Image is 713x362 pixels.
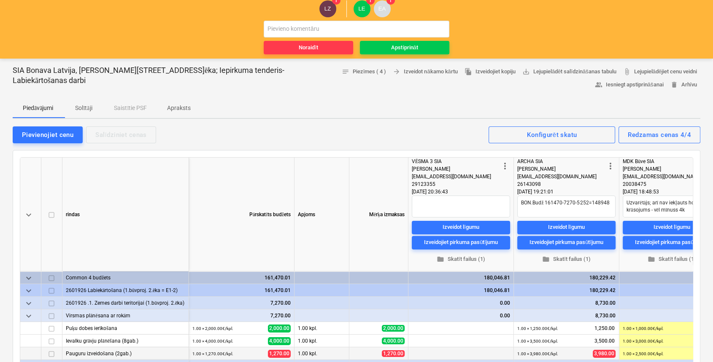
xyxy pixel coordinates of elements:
a: Lejupielādējiet cenu veidni [620,65,700,78]
button: Apstiprināt [360,41,449,54]
span: Skatīt failus (1) [521,255,612,264]
div: Redzamas cenas 4/4 [628,129,691,140]
div: 1.00 kpl. [294,347,349,360]
div: 26143098 [517,180,605,188]
div: Lauris Zaharāns [319,0,336,17]
small: 1.00 × 3,980.00€ / kpl. [517,351,558,356]
button: Redzamas cenas 4/4 [618,126,700,143]
span: attach_file [623,68,631,75]
span: Skatīt failus (1) [415,255,507,264]
p: Piedāvājumi [23,104,53,113]
div: 7,270.00 [192,309,291,322]
span: keyboard_arrow_down [24,298,34,308]
small: 1.00 × 2,000.00€ / kpl. [192,326,233,331]
button: Iesniegt apstiprināšanai [591,78,667,91]
span: EA [378,5,386,12]
small: 1.00 × 1,270.00€ / kpl. [192,351,233,356]
small: 1.00 × 2,500.00€ / kpl. [623,351,664,356]
div: 180,046.81 [412,271,510,284]
span: Lejupielādēt salīdzināšanas tabulu [522,67,616,77]
div: 8,730.00 [517,297,616,309]
div: 1.00 kpl. [294,335,349,347]
span: LE [358,5,365,12]
div: 180,046.81 [412,284,510,297]
span: 3,980.00 [593,350,616,358]
p: Solītāji [73,104,94,113]
button: Izveidojiet kopiju [461,65,519,78]
div: MDK Būve SIA [623,158,711,165]
button: Izveidojiet pirkuma pasūtījumu [412,236,510,249]
div: rindas [62,158,189,271]
span: Izveidot nākamo kārtu [393,67,457,77]
span: Izveidojiet kopiju [465,67,516,77]
div: 0.00 [412,309,510,322]
span: more_vert [500,161,510,171]
span: file_copy [465,68,472,75]
div: 2601926 Labiekārtošana (1.būvproj. 2.ēka = E1-2) [66,284,185,296]
small: 1.00 × 1,250.00€ / kpl. [517,326,558,331]
span: keyboard_arrow_down [24,286,34,296]
div: Virsmas plānēsana ar rokām [66,309,185,322]
span: delete [670,81,678,88]
button: Pievienojiet cenu [13,126,83,143]
div: 180,229.42 [517,271,616,284]
span: 4,000.00 [268,337,291,345]
span: folder [542,256,550,263]
small: 1.00 × 4,000.00€ / kpl. [192,339,233,343]
div: Pauguru izveidošana (2gab.) [66,347,185,359]
span: notes [342,68,349,75]
span: folder [437,256,444,263]
div: Pievienojiet cenu [22,129,73,140]
span: Iesniegt apstiprināšanai [595,80,664,90]
div: [PERSON_NAME] [517,165,605,173]
p: SIA Bonava Latvija, [PERSON_NAME][STREET_ADDRESS]ēka; Iepirkuma tenderis- Labiekārtošanas darbi [13,65,304,86]
div: 7,270.00 [192,297,291,309]
span: LZ [324,5,331,12]
span: arrow_forward [393,68,400,75]
div: [DATE] 19:21:01 [517,188,616,196]
span: [EMAIL_ADDRESS][DOMAIN_NAME] [412,174,491,180]
button: Skatīt failus (1) [517,253,616,266]
div: Izveidot līgumu [548,223,585,233]
div: 180,229.42 [517,284,616,297]
button: Noraidīt [264,41,353,54]
small: 1.00 × 1,000.00€ / kpl. [623,326,664,331]
div: 1.00 kpl. [294,322,349,335]
span: [EMAIL_ADDRESS][DOMAIN_NAME] [517,174,597,180]
div: Noraidīt [299,43,318,53]
span: people_alt [595,81,602,88]
div: [PERSON_NAME] [412,165,500,173]
div: Izveidot līgumu [654,223,690,233]
span: folder [648,256,655,263]
div: Lāsma Erharde [354,0,370,17]
div: 29123355 [412,180,500,188]
button: Skatīt failus (1) [412,253,510,266]
div: Mērķa izmaksas [349,158,408,271]
input: Pievieno komentāru [264,21,449,38]
div: Common 4 budžets [66,271,185,284]
div: VĒSMA 3 SIA [412,158,500,165]
div: 8,730.00 [517,309,616,322]
button: Piezīmes ( 4 ) [338,65,390,78]
span: 3,500.00 [594,338,616,345]
button: Izveidot līgumu [517,221,616,234]
button: Izveidot nākamo kārtu [389,65,461,78]
div: 2601926 .1. Zemes darbi teritorijai (1.būvproj. 2.ēka) [66,297,185,309]
button: Konfigurēt skatu [489,126,615,143]
span: Lejupielādējiet cenu veidni [623,67,697,77]
div: Apjoms [294,158,349,271]
textarea: BON.Budž 161470-7270-5252=148948 [517,196,616,217]
button: Izveidot līgumu [412,221,510,234]
div: Apstiprināt [391,43,418,53]
button: Arhīvu [667,78,700,91]
div: Ievalku grāvju plānēšana (8gab.) [66,335,185,347]
div: Izveidojiet pirkuma pasūtījumu [424,238,498,248]
div: [DATE] 20:36:43 [412,188,510,196]
div: Chat Widget [671,322,713,362]
div: Pārskatīts budžets [189,158,294,271]
span: 1,270.00 [268,350,291,358]
div: Izveidojiet pirkuma pasūtījumu [635,238,709,248]
span: save_alt [522,68,530,75]
span: 2,000.00 [382,325,405,332]
span: keyboard_arrow_down [24,273,34,283]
